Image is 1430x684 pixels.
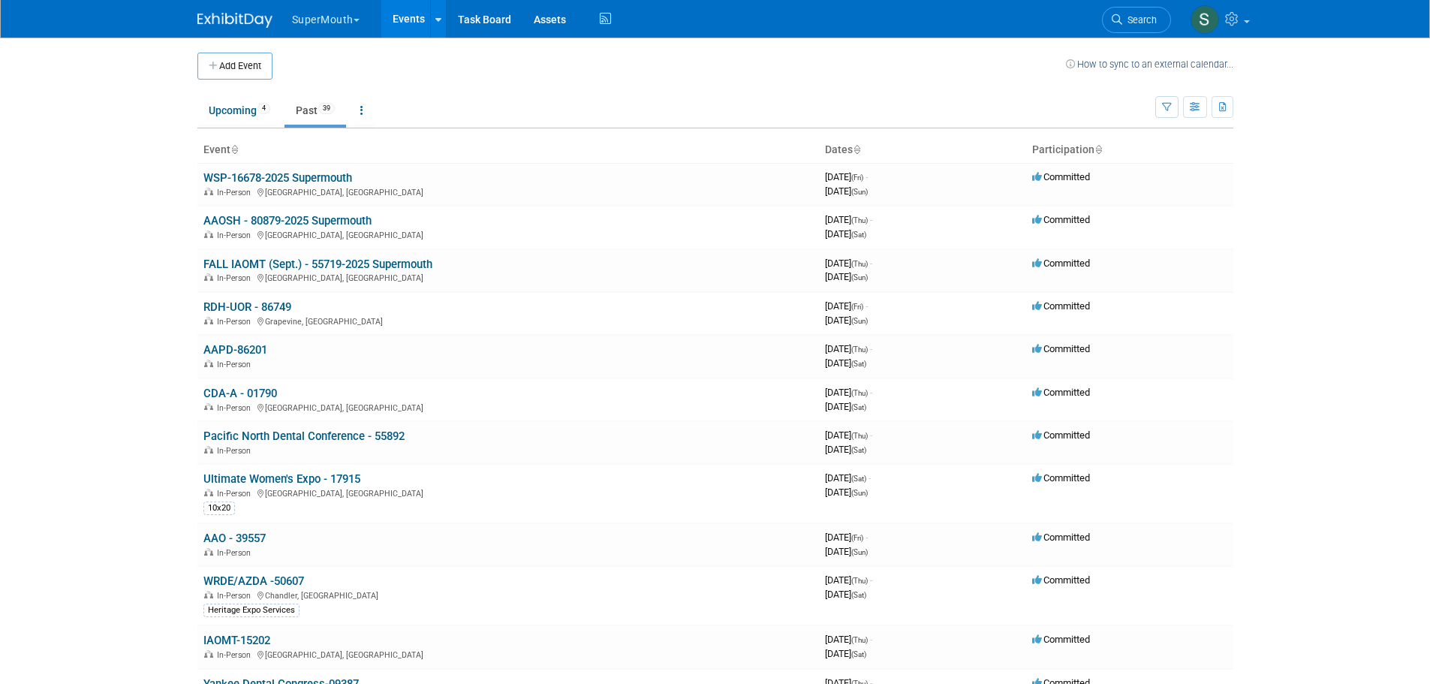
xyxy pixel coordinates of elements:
[1032,258,1090,269] span: Committed
[204,591,213,598] img: In-Person Event
[866,532,868,543] span: -
[217,591,255,601] span: In-Person
[217,188,255,197] span: In-Person
[851,389,868,397] span: (Thu)
[197,13,272,28] img: ExhibitDay
[825,546,868,557] span: [DATE]
[217,446,255,456] span: In-Person
[825,532,868,543] span: [DATE]
[203,171,352,185] a: WSP-16678-2025 Supermouth
[851,188,868,196] span: (Sun)
[851,636,868,644] span: (Thu)
[203,387,277,400] a: CDA-A - 01790
[204,489,213,496] img: In-Person Event
[203,343,267,357] a: AAPD-86201
[1032,343,1090,354] span: Committed
[203,502,235,515] div: 10x20
[203,258,432,271] a: FALL IAOMT (Sept.) - 55719-2025 Supermouth
[825,444,866,455] span: [DATE]
[203,472,360,486] a: Ultimate Women's Expo - 17915
[825,357,866,369] span: [DATE]
[1032,300,1090,312] span: Committed
[825,574,872,586] span: [DATE]
[217,548,255,558] span: In-Person
[825,343,872,354] span: [DATE]
[197,96,281,125] a: Upcoming4
[870,258,872,269] span: -
[825,300,868,312] span: [DATE]
[819,137,1026,163] th: Dates
[870,343,872,354] span: -
[825,487,868,498] span: [DATE]
[825,387,872,398] span: [DATE]
[203,589,813,601] div: Chandler, [GEOGRAPHIC_DATA]
[851,173,863,182] span: (Fri)
[203,214,372,227] a: AAOSH - 80879-2025 Supermouth
[204,548,213,556] img: In-Person Event
[851,650,866,658] span: (Sat)
[257,103,270,114] span: 4
[825,258,872,269] span: [DATE]
[851,475,866,483] span: (Sat)
[203,271,813,283] div: [GEOGRAPHIC_DATA], [GEOGRAPHIC_DATA]
[851,432,868,440] span: (Thu)
[284,96,346,125] a: Past39
[217,403,255,413] span: In-Person
[851,360,866,368] span: (Sat)
[851,446,866,454] span: (Sat)
[203,429,405,443] a: Pacific North Dental Conference - 55892
[869,472,871,484] span: -
[1026,137,1233,163] th: Participation
[870,429,872,441] span: -
[230,143,238,155] a: Sort by Event Name
[204,188,213,195] img: In-Person Event
[825,228,866,240] span: [DATE]
[203,532,266,545] a: AAO - 39557
[217,360,255,369] span: In-Person
[217,273,255,283] span: In-Person
[851,303,863,311] span: (Fri)
[825,648,866,659] span: [DATE]
[1032,634,1090,645] span: Committed
[204,403,213,411] img: In-Person Event
[851,273,868,282] span: (Sun)
[825,472,871,484] span: [DATE]
[203,648,813,660] div: [GEOGRAPHIC_DATA], [GEOGRAPHIC_DATA]
[204,273,213,281] img: In-Person Event
[203,604,300,617] div: Heritage Expo Services
[1032,574,1090,586] span: Committed
[1032,171,1090,182] span: Committed
[825,634,872,645] span: [DATE]
[825,315,868,326] span: [DATE]
[204,317,213,324] img: In-Person Event
[203,574,304,588] a: WRDE/AZDA -50607
[825,589,866,600] span: [DATE]
[203,185,813,197] div: [GEOGRAPHIC_DATA], [GEOGRAPHIC_DATA]
[1066,59,1233,70] a: How to sync to an external calendar...
[1032,532,1090,543] span: Committed
[204,446,213,453] img: In-Person Event
[870,634,872,645] span: -
[851,577,868,585] span: (Thu)
[318,103,335,114] span: 39
[197,53,272,80] button: Add Event
[203,487,813,499] div: [GEOGRAPHIC_DATA], [GEOGRAPHIC_DATA]
[825,171,868,182] span: [DATE]
[851,548,868,556] span: (Sun)
[203,401,813,413] div: [GEOGRAPHIC_DATA], [GEOGRAPHIC_DATA]
[1102,7,1171,33] a: Search
[851,231,866,239] span: (Sat)
[870,387,872,398] span: -
[217,489,255,499] span: In-Person
[851,345,868,354] span: (Thu)
[825,185,868,197] span: [DATE]
[204,231,213,238] img: In-Person Event
[197,137,819,163] th: Event
[851,591,866,599] span: (Sat)
[853,143,860,155] a: Sort by Start Date
[1191,5,1219,34] img: Samantha Meyers
[851,489,868,497] span: (Sun)
[866,171,868,182] span: -
[204,650,213,658] img: In-Person Event
[866,300,868,312] span: -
